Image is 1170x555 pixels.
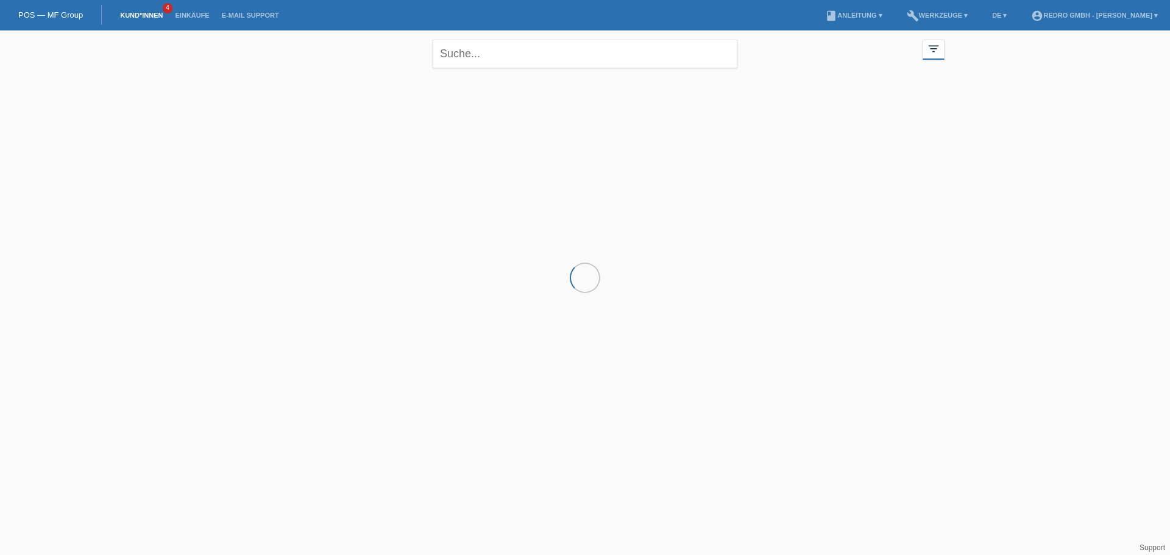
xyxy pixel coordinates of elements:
a: Einkäufe [169,12,215,19]
a: account_circleRedro GmbH - [PERSON_NAME] ▾ [1025,12,1164,19]
i: account_circle [1031,10,1043,22]
i: book [825,10,837,22]
span: 4 [163,3,172,13]
a: Kund*innen [114,12,169,19]
a: buildWerkzeuge ▾ [901,12,974,19]
a: Support [1140,543,1165,552]
i: build [907,10,919,22]
a: bookAnleitung ▾ [819,12,888,19]
input: Suche... [433,40,737,68]
i: filter_list [927,42,940,55]
a: DE ▾ [986,12,1013,19]
a: E-Mail Support [216,12,285,19]
a: POS — MF Group [18,10,83,19]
